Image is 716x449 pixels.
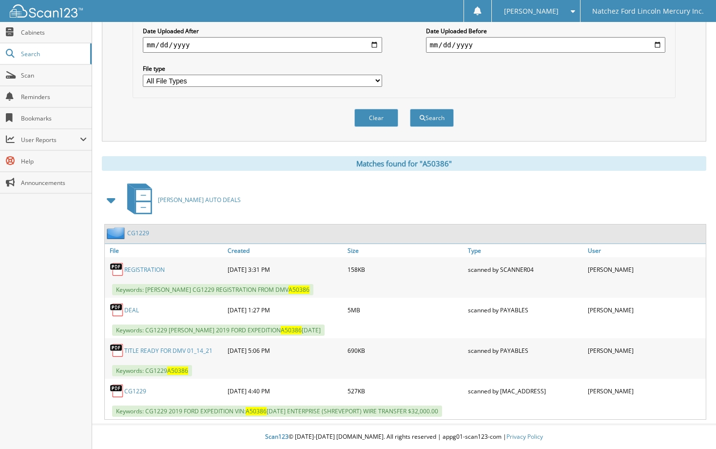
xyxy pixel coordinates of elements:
[225,341,346,360] div: [DATE] 5:06 PM
[21,71,87,80] span: Scan
[592,8,704,14] span: Natchez Ford Lincoln Mercury Inc.
[265,432,289,441] span: Scan123
[167,367,188,375] span: A50386
[107,227,127,239] img: folder2.png
[143,64,382,73] label: File type
[225,381,346,401] div: [DATE] 4:40 PM
[143,37,382,53] input: start
[585,260,706,279] div: [PERSON_NAME]
[465,260,586,279] div: scanned by SCANNER04
[585,341,706,360] div: [PERSON_NAME]
[585,300,706,320] div: [PERSON_NAME]
[112,406,442,417] span: Keywords: CG1229 2019 FORD EXPEDITION VIN: [DATE] ENTERPRISE (SHREVEPORT) WIRE TRANSFER $32,000.00
[410,109,454,127] button: Search
[121,181,241,219] a: [PERSON_NAME] AUTO DEALS
[345,381,465,401] div: 527KB
[281,326,302,334] span: A50386
[465,300,586,320] div: scanned by PAYABLES
[158,196,241,204] span: [PERSON_NAME] AUTO DEALS
[124,347,213,355] a: TITLE READY FOR DMV 01_14_21
[465,381,586,401] div: scanned by [MAC_ADDRESS]
[345,300,465,320] div: 5MB
[506,432,543,441] a: Privacy Policy
[102,156,706,171] div: Matches found for "A50386"
[112,284,313,295] span: Keywords: [PERSON_NAME] CG1229 REGISTRATION FROM DMV
[124,306,139,314] a: DEAL
[110,303,124,317] img: PDF.png
[426,27,665,35] label: Date Uploaded Before
[112,325,325,336] span: Keywords: CG1229 [PERSON_NAME] 2019 FORD EXPEDITION [DATE]
[345,244,465,257] a: Size
[225,260,346,279] div: [DATE] 3:31 PM
[667,402,716,449] iframe: Chat Widget
[21,93,87,101] span: Reminders
[21,157,87,165] span: Help
[345,260,465,279] div: 158KB
[10,4,83,18] img: scan123-logo-white.svg
[345,341,465,360] div: 690KB
[21,114,87,122] span: Bookmarks
[21,28,87,37] span: Cabinets
[465,341,586,360] div: scanned by PAYABLES
[21,136,80,144] span: User Reports
[585,244,706,257] a: User
[127,229,149,237] a: CG1229
[465,244,586,257] a: Type
[225,300,346,320] div: [DATE] 1:27 PM
[110,343,124,358] img: PDF.png
[124,265,165,274] a: REGISTRATION
[112,365,192,376] span: Keywords: CG1229
[354,109,398,127] button: Clear
[105,244,225,257] a: File
[246,407,267,415] span: A50386
[21,50,85,58] span: Search
[585,381,706,401] div: [PERSON_NAME]
[143,27,382,35] label: Date Uploaded After
[21,179,87,187] span: Announcements
[225,244,346,257] a: Created
[110,262,124,277] img: PDF.png
[92,425,716,449] div: © [DATE]-[DATE] [DOMAIN_NAME]. All rights reserved | appg01-scan123-com |
[124,387,146,395] a: CG1229
[110,384,124,398] img: PDF.png
[504,8,559,14] span: [PERSON_NAME]
[426,37,665,53] input: end
[289,286,310,294] span: A50386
